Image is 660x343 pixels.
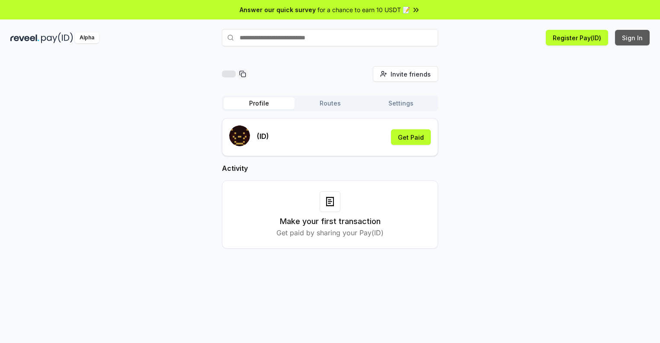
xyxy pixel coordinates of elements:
[75,32,99,43] div: Alpha
[295,97,365,109] button: Routes
[276,228,384,238] p: Get paid by sharing your Pay(ID)
[224,97,295,109] button: Profile
[10,32,39,43] img: reveel_dark
[280,215,381,228] h3: Make your first transaction
[41,32,73,43] img: pay_id
[240,5,316,14] span: Answer our quick survey
[391,129,431,145] button: Get Paid
[257,131,269,141] p: (ID)
[391,70,431,79] span: Invite friends
[365,97,436,109] button: Settings
[373,66,438,82] button: Invite friends
[546,30,608,45] button: Register Pay(ID)
[615,30,650,45] button: Sign In
[317,5,410,14] span: for a chance to earn 10 USDT 📝
[222,163,438,173] h2: Activity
